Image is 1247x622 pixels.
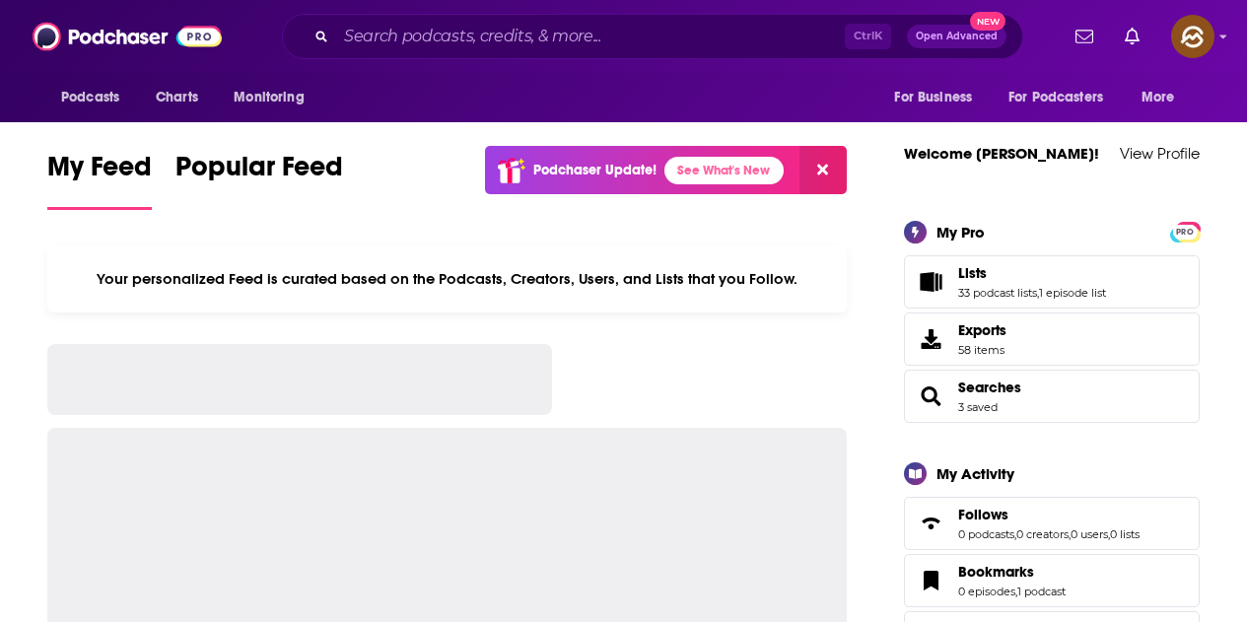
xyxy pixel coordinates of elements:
span: Bookmarks [904,554,1200,607]
a: Lists [958,264,1106,282]
img: Podchaser - Follow, Share and Rate Podcasts [33,18,222,55]
span: , [1037,286,1039,300]
span: Lists [958,264,987,282]
a: Searches [911,382,950,410]
a: Follows [911,510,950,537]
a: 3 saved [958,400,998,414]
span: , [1069,527,1071,541]
a: Charts [143,79,210,116]
span: Lists [904,255,1200,309]
a: Bookmarks [958,563,1066,581]
a: Popular Feed [175,150,343,210]
span: More [1142,84,1175,111]
a: 0 lists [1110,527,1140,541]
span: Logged in as hey85204 [1171,15,1214,58]
button: open menu [1128,79,1200,116]
span: Open Advanced [916,32,998,41]
div: My Pro [936,223,985,242]
button: open menu [47,79,145,116]
span: , [1108,527,1110,541]
img: User Profile [1171,15,1214,58]
p: Podchaser Update! [533,162,657,178]
span: For Business [894,84,972,111]
a: 1 episode list [1039,286,1106,300]
button: Show profile menu [1171,15,1214,58]
a: Welcome [PERSON_NAME]! [904,144,1099,163]
span: New [970,12,1005,31]
a: Lists [911,268,950,296]
span: Monitoring [234,84,304,111]
button: open menu [220,79,329,116]
a: 0 users [1071,527,1108,541]
span: PRO [1173,225,1197,240]
a: 1 podcast [1017,585,1066,598]
div: My Activity [936,464,1014,483]
a: See What's New [664,157,784,184]
span: Ctrl K [845,24,891,49]
a: 0 podcasts [958,527,1014,541]
button: open menu [996,79,1132,116]
span: Podcasts [61,84,119,111]
button: Open AdvancedNew [907,25,1006,48]
div: Search podcasts, credits, & more... [282,14,1023,59]
a: 33 podcast lists [958,286,1037,300]
input: Search podcasts, credits, & more... [336,21,845,52]
a: My Feed [47,150,152,210]
span: Follows [904,497,1200,550]
a: Exports [904,312,1200,366]
span: 58 items [958,343,1006,357]
span: Exports [958,321,1006,339]
a: PRO [1173,223,1197,238]
a: Follows [958,506,1140,523]
span: Searches [904,370,1200,423]
span: , [1015,585,1017,598]
span: Follows [958,506,1008,523]
div: Your personalized Feed is curated based on the Podcasts, Creators, Users, and Lists that you Follow. [47,245,847,312]
span: , [1014,527,1016,541]
a: Show notifications dropdown [1068,20,1101,53]
span: My Feed [47,150,152,195]
a: Searches [958,379,1021,396]
span: Bookmarks [958,563,1034,581]
a: View Profile [1120,144,1200,163]
span: Charts [156,84,198,111]
a: 0 creators [1016,527,1069,541]
a: Bookmarks [911,567,950,594]
button: open menu [880,79,997,116]
span: Popular Feed [175,150,343,195]
span: Exports [911,325,950,353]
a: 0 episodes [958,585,1015,598]
span: For Podcasters [1008,84,1103,111]
a: Show notifications dropdown [1117,20,1147,53]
